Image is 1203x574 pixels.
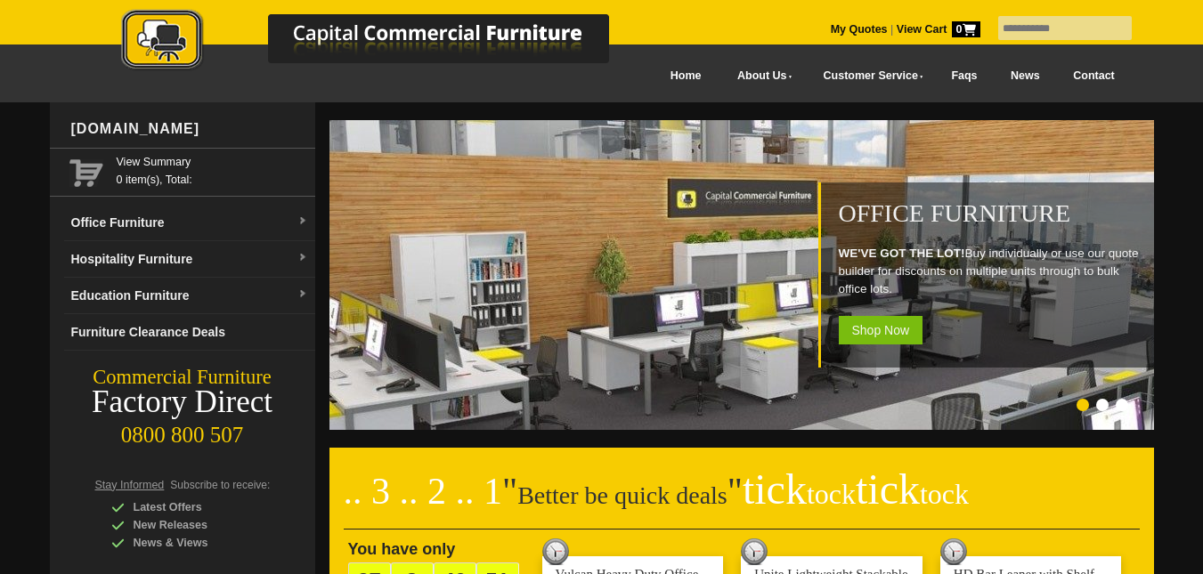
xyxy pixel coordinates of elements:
a: Hospitality Furnituredropdown [64,241,315,278]
span: tick tick [743,465,969,513]
a: Customer Service [803,56,934,96]
h2: Better be quick deals [344,476,1140,530]
a: Office Furniture WE'VE GOT THE LOT!Buy individually or use our quote builder for discounts on mul... [329,420,1158,433]
span: tock [807,478,856,510]
a: Office Furnituredropdown [64,205,315,241]
a: News [994,56,1056,96]
span: Stay Informed [95,479,165,491]
span: " [502,471,517,512]
a: About Us [718,56,803,96]
img: dropdown [297,216,308,227]
a: My Quotes [831,23,888,36]
strong: View Cart [897,23,980,36]
strong: WE'VE GOT THE LOT! [839,247,965,260]
li: Page dot 1 [1077,399,1089,411]
div: Latest Offers [111,498,280,516]
p: Buy individually or use our quote builder for discounts on multiple units through to bulk office ... [839,245,1145,298]
span: Shop Now [839,316,923,344]
h1: Office Furniture [839,200,1145,227]
div: 0800 800 507 [50,414,315,448]
img: tick tock deal clock [940,538,967,565]
img: Office Furniture [329,120,1158,430]
span: You have only [348,540,456,558]
img: tick tock deal clock [741,538,768,565]
img: dropdown [297,253,308,263]
span: 0 [952,21,980,37]
div: Commercial Furniture [50,365,315,390]
a: Faqs [935,56,995,96]
div: New Releases [111,516,280,534]
img: tick tock deal clock [542,538,569,565]
div: Factory Direct [50,390,315,415]
a: Contact [1056,56,1131,96]
img: Capital Commercial Furniture Logo [72,9,695,74]
span: tock [920,478,969,510]
a: Furniture Clearance Deals [64,314,315,351]
a: View Summary [117,153,308,171]
a: View Cart0 [893,23,979,36]
span: 0 item(s), Total: [117,153,308,186]
a: Education Furnituredropdown [64,278,315,314]
img: dropdown [297,289,308,300]
div: News & Views [111,534,280,552]
div: [DOMAIN_NAME] [64,102,315,156]
span: Subscribe to receive: [170,479,270,491]
span: .. 3 .. 2 .. 1 [344,471,503,512]
span: " [727,471,969,512]
a: Capital Commercial Furniture Logo [72,9,695,79]
li: Page dot 3 [1116,399,1128,411]
li: Page dot 2 [1096,399,1109,411]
